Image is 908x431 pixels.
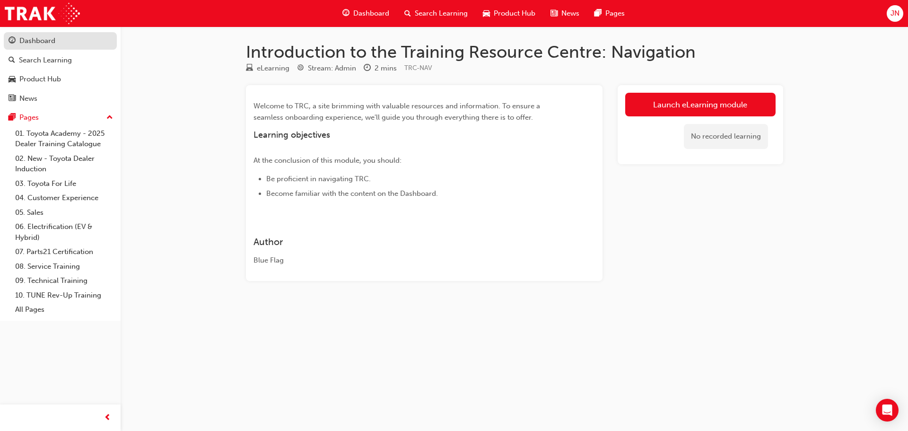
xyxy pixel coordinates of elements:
[887,5,903,22] button: JN
[4,109,117,126] button: Pages
[104,412,111,424] span: prev-icon
[594,8,602,19] span: pages-icon
[11,126,117,151] a: 01. Toyota Academy - 2025 Dealer Training Catalogue
[266,189,438,198] span: Become familiar with the content on the Dashboard.
[605,8,625,19] span: Pages
[9,75,16,84] span: car-icon
[4,70,117,88] a: Product Hub
[550,8,558,19] span: news-icon
[253,102,542,122] span: Welcome to TRC, a site brimming with valuable resources and information. To ensure a seamless onb...
[266,175,371,183] span: Be proficient in navigating TRC.
[11,151,117,176] a: 02. New - Toyota Dealer Induction
[9,95,16,103] span: news-icon
[246,42,783,62] h1: Introduction to the Training Resource Centre: Navigation
[297,64,304,73] span: target-icon
[587,4,632,23] a: pages-iconPages
[253,237,561,247] h3: Author
[11,191,117,205] a: 04. Customer Experience
[19,93,37,104] div: News
[4,90,117,107] a: News
[475,4,543,23] a: car-iconProduct Hub
[353,8,389,19] span: Dashboard
[19,74,61,85] div: Product Hub
[19,35,55,46] div: Dashboard
[11,205,117,220] a: 05. Sales
[11,245,117,259] a: 07. Parts21 Certification
[297,62,356,74] div: Stream
[246,64,253,73] span: learningResourceType_ELEARNING-icon
[253,255,561,266] div: Blue Flag
[404,8,411,19] span: search-icon
[11,220,117,245] a: 06. Electrification (EV & Hybrid)
[415,8,468,19] span: Search Learning
[11,273,117,288] a: 09. Technical Training
[364,62,397,74] div: Duration
[625,93,776,116] a: Launch eLearning module
[9,37,16,45] span: guage-icon
[19,55,72,66] div: Search Learning
[397,4,475,23] a: search-iconSearch Learning
[246,62,289,74] div: Type
[684,124,768,149] div: No recorded learning
[4,32,117,50] a: Dashboard
[494,8,535,19] span: Product Hub
[253,130,330,140] span: Learning objectives
[11,176,117,191] a: 03. Toyota For Life
[543,4,587,23] a: news-iconNews
[335,4,397,23] a: guage-iconDashboard
[364,64,371,73] span: clock-icon
[5,3,80,24] img: Trak
[483,8,490,19] span: car-icon
[891,8,899,19] span: JN
[9,56,15,65] span: search-icon
[4,52,117,69] a: Search Learning
[257,63,289,74] div: eLearning
[876,399,899,422] div: Open Intercom Messenger
[342,8,349,19] span: guage-icon
[4,30,117,109] button: DashboardSearch LearningProduct HubNews
[11,302,117,317] a: All Pages
[561,8,579,19] span: News
[11,288,117,303] a: 10. TUNE Rev-Up Training
[9,114,16,122] span: pages-icon
[404,64,432,72] span: Learning resource code
[253,156,402,165] span: At the conclusion of this module, you should:
[11,259,117,274] a: 08. Service Training
[106,112,113,124] span: up-icon
[308,63,356,74] div: Stream: Admin
[19,112,39,123] div: Pages
[375,63,397,74] div: 2 mins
